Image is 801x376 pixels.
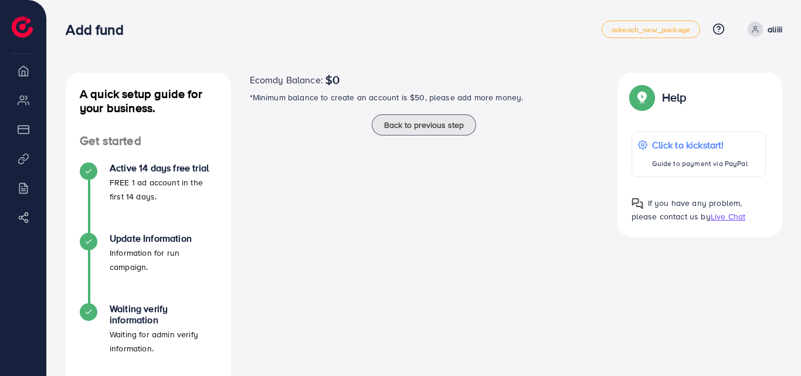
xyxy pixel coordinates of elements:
h4: Update Information [110,233,217,244]
li: Waiting verify information [66,303,231,374]
img: Popup guide [632,87,653,108]
span: Live Chat [711,211,745,222]
p: Waiting for admin verify information. [110,327,217,355]
p: Click to kickstart! [652,138,748,152]
img: logo [12,16,33,38]
span: $0 [325,73,340,87]
h4: A quick setup guide for your business. [66,87,231,115]
p: *Minimum balance to create an account is $50, please add more money. [250,90,599,104]
h4: Waiting verify information [110,303,217,326]
p: Help [662,90,687,104]
span: Ecomdy Balance: [250,73,323,87]
p: Information for run campaign. [110,246,217,274]
h4: Active 14 days free trial [110,162,217,174]
img: Popup guide [632,198,643,209]
a: adreach_new_package [602,21,700,38]
span: If you have any problem, please contact us by [632,197,742,222]
p: FREE 1 ad account in the first 14 days. [110,175,217,204]
p: aliiii [768,22,782,36]
li: Active 14 days free trial [66,162,231,233]
span: adreach_new_package [612,26,690,33]
h3: Add fund [66,21,133,38]
li: Update Information [66,233,231,303]
button: Back to previous step [372,114,476,136]
h4: Get started [66,134,231,148]
span: Back to previous step [384,119,464,131]
a: aliiii [743,22,782,37]
p: Guide to payment via PayPal [652,157,748,171]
